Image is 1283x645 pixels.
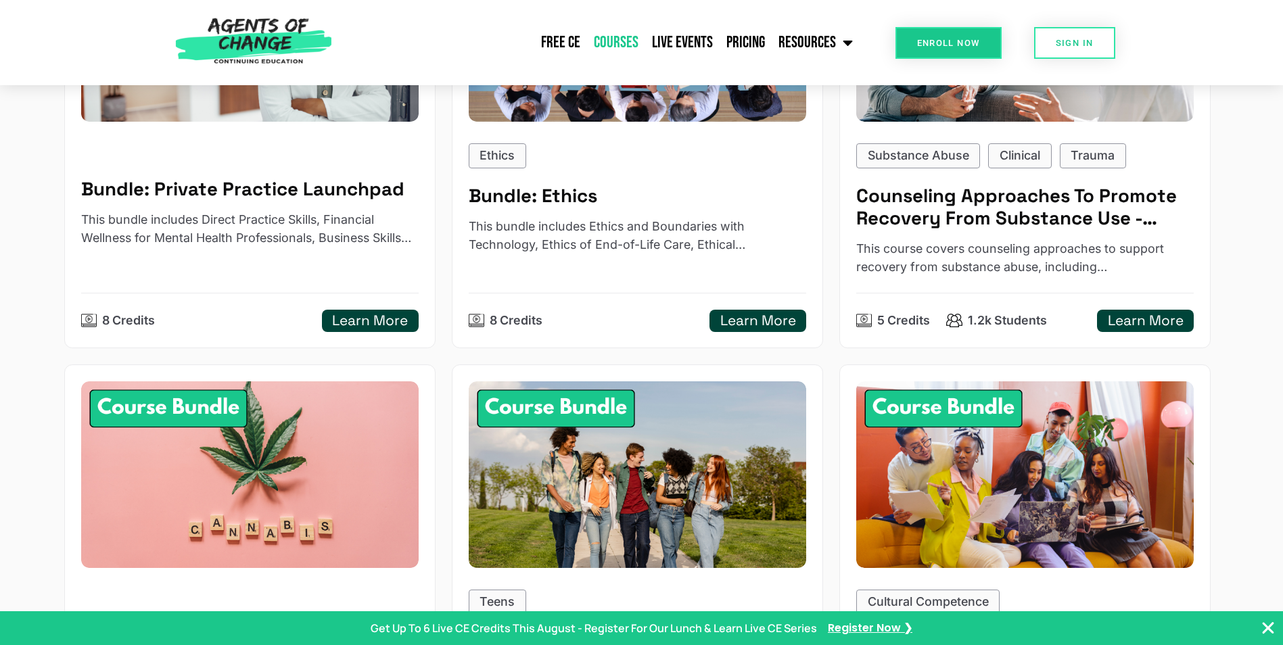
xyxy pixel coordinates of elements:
a: Enroll Now [895,27,1002,59]
button: Close Banner [1260,620,1276,636]
nav: Menu [339,26,860,59]
p: Cultural Competence [868,593,989,611]
img: Working with Teens - 5 Credit CE Bundle [469,381,807,568]
p: 8 Credits [102,312,155,330]
img: Cultural Competence - 5 Credit CE Bundle [856,381,1194,568]
a: Resources [772,26,860,59]
a: Courses [587,26,645,59]
h5: Learn More [1108,312,1184,329]
p: 8 Credits [490,312,542,330]
p: Trauma [1071,147,1115,165]
a: Free CE [534,26,587,59]
h5: Counseling Approaches To Promote Recovery From Substance Use - Reading Based [856,185,1194,229]
p: 1.2k Students [968,312,1047,330]
p: Ethics [480,147,515,165]
h5: Bundle: Private Practice Launchpad [81,178,419,200]
a: Live Events [645,26,720,59]
span: Enroll Now [917,39,980,47]
h5: Learn More [332,312,408,329]
span: SIGN IN [1056,39,1094,47]
p: This course covers counseling approaches to support recovery from substance abuse, including harm... [856,240,1194,276]
a: Pricing [720,26,772,59]
p: 5 Credits [877,312,930,330]
p: This bundle includes Direct Practice Skills, Financial Wellness for Mental Health Professionals, ... [81,211,419,247]
p: Get Up To 6 Live CE Credits This August - Register For Our Lunch & Learn Live CE Series [371,620,817,636]
h5: Learn More [720,312,796,329]
p: Teens [480,593,515,611]
h5: Bundle: Ethics [469,185,807,207]
a: SIGN IN [1034,27,1115,59]
p: This bundle includes Ethics and Boundaries with Technology, Ethics of End-of-Life Care, Ethical C... [469,218,807,254]
img: Cannabis Use Disorder - 5 CE Credit Bundle [81,381,419,568]
a: Register Now ❯ [828,620,912,637]
p: Substance Abuse [868,147,969,165]
p: Clinical [1000,147,1040,165]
